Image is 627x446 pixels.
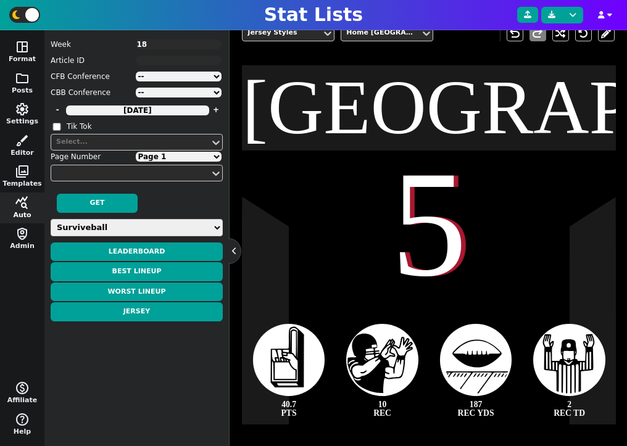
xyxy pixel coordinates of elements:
label: Page Number [51,151,135,162]
label: Tik Tok [67,121,223,132]
div: 5 [242,148,616,300]
span: query_stats [15,196,30,210]
button: Leaderboard [51,242,223,262]
span: 10 REC [373,400,391,417]
button: undo [507,25,523,41]
label: Week [51,39,135,50]
button: + [208,102,223,117]
span: 40.7 PTS [281,400,297,417]
span: redo [530,26,545,41]
span: shield_person [15,226,30,241]
span: undo [507,26,522,41]
span: photo_library [15,164,30,179]
span: space_dashboard [15,39,30,54]
h1: Stat Lists [264,4,363,26]
span: folder [15,71,30,86]
span: help [15,412,30,427]
div: Jersey Styles [247,28,317,38]
span: brush [15,133,30,148]
label: CFB Conference [51,71,135,82]
button: - [51,102,65,117]
textarea: 18 [136,39,222,49]
div: Home [GEOGRAPHIC_DATA] [346,28,415,38]
div: [GEOGRAPHIC_DATA] [242,69,616,146]
button: Jersey [51,302,223,321]
span: 187 REC YDS [458,400,494,417]
label: Article ID [51,55,135,66]
button: Best Lineup [51,262,223,281]
button: redo [529,25,546,41]
span: 2 REC TD [554,400,585,417]
span: settings [15,102,30,117]
label: CBB Conference [51,87,135,98]
button: Worst Lineup [51,283,223,302]
div: Select... [56,137,205,147]
button: Get [57,194,138,213]
span: monetization_on [15,381,30,395]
